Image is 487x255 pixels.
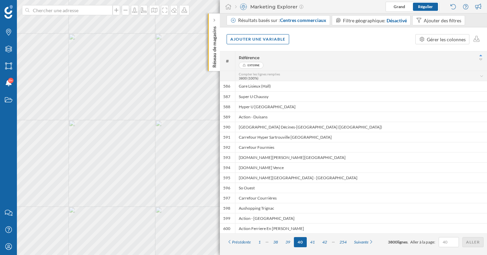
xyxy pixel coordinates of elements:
[223,216,230,221] span: 599
[223,206,230,211] span: 598
[223,135,230,140] span: 591
[248,62,260,69] span: Externe
[235,91,487,101] div: Super U Chaussy
[235,112,487,122] div: Action - Duisans
[410,239,435,245] span: Aller à la page:
[223,124,230,130] span: 590
[424,17,461,24] div: Ajouter des filtres
[235,122,487,132] div: [GEOGRAPHIC_DATA] Décines-[GEOGRAPHIC_DATA] ([GEOGRAPHIC_DATA])
[223,195,230,201] span: 597
[223,226,230,231] span: 600
[223,185,230,191] span: 596
[441,239,457,246] input: 40
[223,58,232,64] span: #
[343,18,386,23] span: Filtre géographique:
[408,239,409,245] span: .
[223,145,230,150] span: 592
[9,77,13,84] span: 9+
[240,3,247,10] img: explorer.svg
[239,72,280,76] span: Compter les lignes remplies
[239,55,259,60] span: Référence
[238,17,326,24] div: Résultats basés sur :
[211,24,218,68] p: Réseau de magasins
[387,17,407,24] div: Désactivé
[239,76,258,80] span: 3800 (100%)
[235,213,487,223] div: Action - [GEOGRAPHIC_DATA]
[235,152,487,162] div: [DOMAIN_NAME][PERSON_NAME][GEOGRAPHIC_DATA]
[235,81,487,91] div: Gare Lisieux (Hall)
[280,17,326,23] span: Centres commerciaux
[223,114,230,120] span: 589
[397,239,408,245] span: lignes
[235,193,487,203] div: Carrefour Courrières
[235,203,487,213] div: Aushopping Trignac
[394,4,405,9] span: Grand
[235,162,487,172] div: [DOMAIN_NAME] Vence
[4,5,13,19] img: Logo Geoblink
[223,165,230,170] span: 594
[235,142,487,152] div: Carrefour Fourmies
[223,104,230,110] span: 588
[223,84,230,89] span: 586
[235,183,487,193] div: So Ouest
[235,3,303,10] div: Marketing Explorer
[223,155,230,160] span: 593
[235,223,487,233] div: Action Ferriere En [PERSON_NAME]
[427,36,466,43] div: Gérer les colonnes
[223,175,230,181] span: 595
[235,132,487,142] div: Carrefour Hyper Sartrouville [GEOGRAPHIC_DATA]
[418,4,433,9] span: Régulier
[223,94,230,99] span: 587
[388,239,397,245] span: 3800
[235,101,487,112] div: Hyper U [GEOGRAPHIC_DATA]
[235,172,487,183] div: [DOMAIN_NAME][GEOGRAPHIC_DATA] - [GEOGRAPHIC_DATA]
